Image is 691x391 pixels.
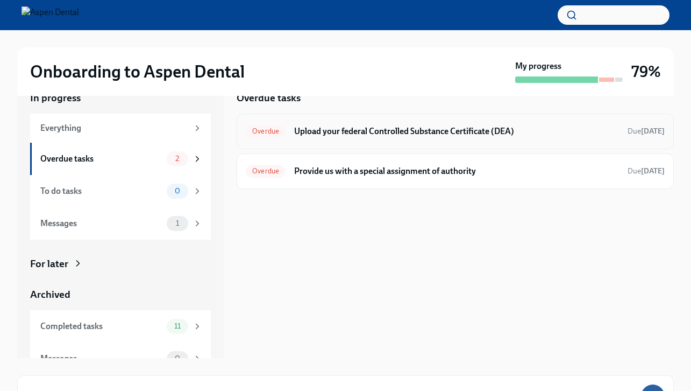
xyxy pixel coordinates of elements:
[246,123,665,140] a: OverdueUpload your federal Controlled Substance Certificate (DEA)Due[DATE]
[30,343,211,375] a: Messages0
[628,127,665,136] span: Due
[30,288,211,302] a: Archived
[30,257,68,271] div: For later
[30,61,245,82] h2: Onboarding to Aspen Dental
[40,122,188,134] div: Everything
[168,187,187,195] span: 0
[30,143,211,175] a: Overdue tasks2
[294,165,619,177] h6: Provide us with a special assignment of authority
[628,126,665,136] span: August 12th, 2025 10:00
[237,91,301,105] h5: Overdue tasks
[30,175,211,207] a: To do tasks0
[168,322,187,330] span: 11
[40,320,162,332] div: Completed tasks
[294,125,619,137] h6: Upload your federal Controlled Substance Certificate (DEA)
[631,62,661,81] h3: 79%
[30,114,211,143] a: Everything
[30,257,211,271] a: For later
[246,163,665,180] a: OverdueProvide us with a special assignment of authorityDue[DATE]
[169,155,186,163] span: 2
[30,91,211,105] a: In progress
[168,354,187,362] span: 0
[246,167,286,175] span: Overdue
[169,219,186,227] span: 1
[641,166,665,176] strong: [DATE]
[641,127,665,136] strong: [DATE]
[40,153,162,165] div: Overdue tasks
[628,166,665,176] span: August 12th, 2025 10:00
[628,166,665,176] span: Due
[22,6,79,24] img: Aspen Dental
[246,127,286,135] span: Overdue
[515,60,561,72] strong: My progress
[30,310,211,343] a: Completed tasks11
[40,185,162,197] div: To do tasks
[30,207,211,240] a: Messages1
[40,218,162,229] div: Messages
[40,353,162,365] div: Messages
